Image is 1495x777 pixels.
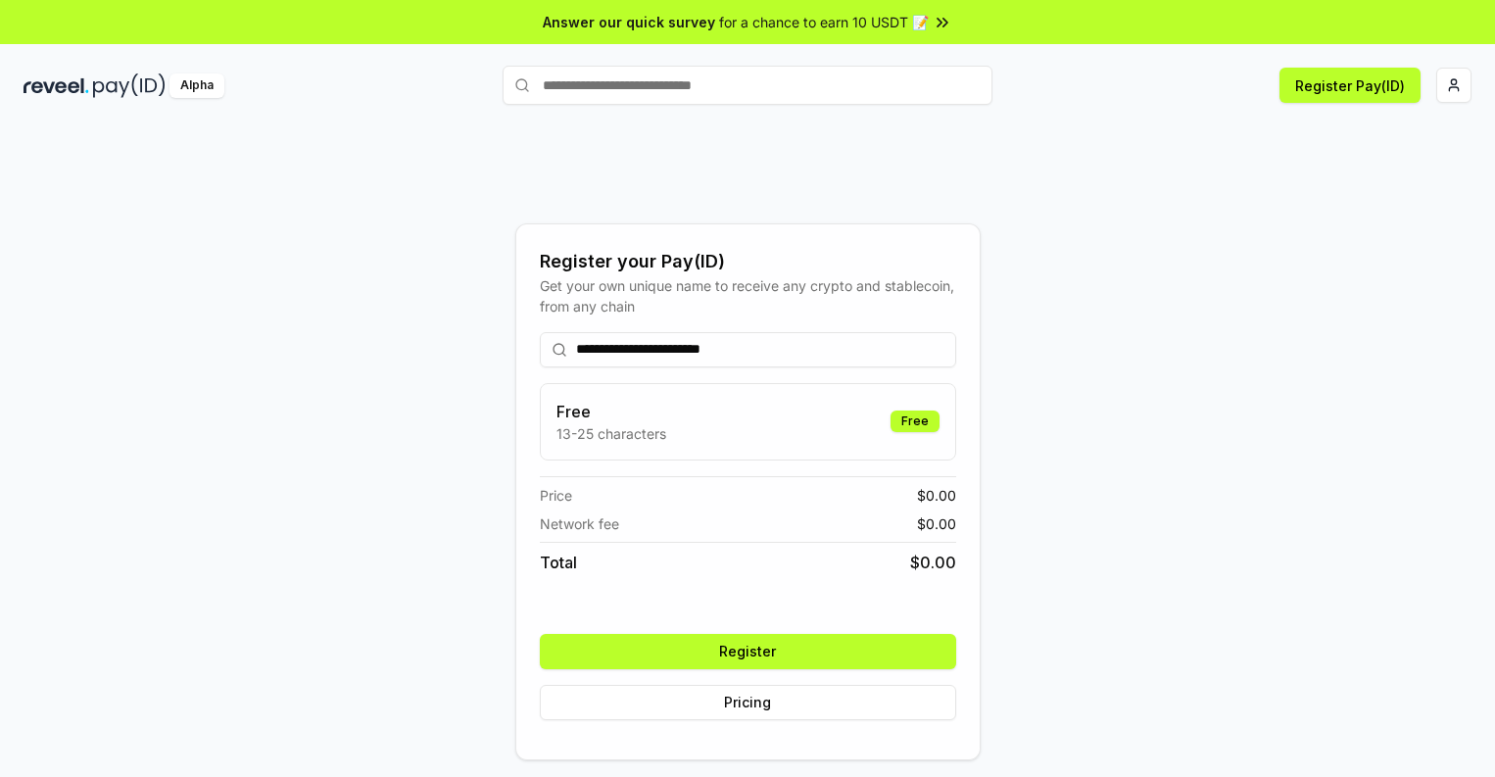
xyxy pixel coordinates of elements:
[93,73,166,98] img: pay_id
[169,73,224,98] div: Alpha
[1279,68,1421,103] button: Register Pay(ID)
[556,423,666,444] p: 13-25 characters
[24,73,89,98] img: reveel_dark
[917,485,956,506] span: $ 0.00
[540,275,956,316] div: Get your own unique name to receive any crypto and stablecoin, from any chain
[540,248,956,275] div: Register your Pay(ID)
[540,485,572,506] span: Price
[910,551,956,574] span: $ 0.00
[540,685,956,720] button: Pricing
[556,400,666,423] h3: Free
[540,634,956,669] button: Register
[540,513,619,534] span: Network fee
[540,551,577,574] span: Total
[719,12,929,32] span: for a chance to earn 10 USDT 📝
[917,513,956,534] span: $ 0.00
[543,12,715,32] span: Answer our quick survey
[891,411,940,432] div: Free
